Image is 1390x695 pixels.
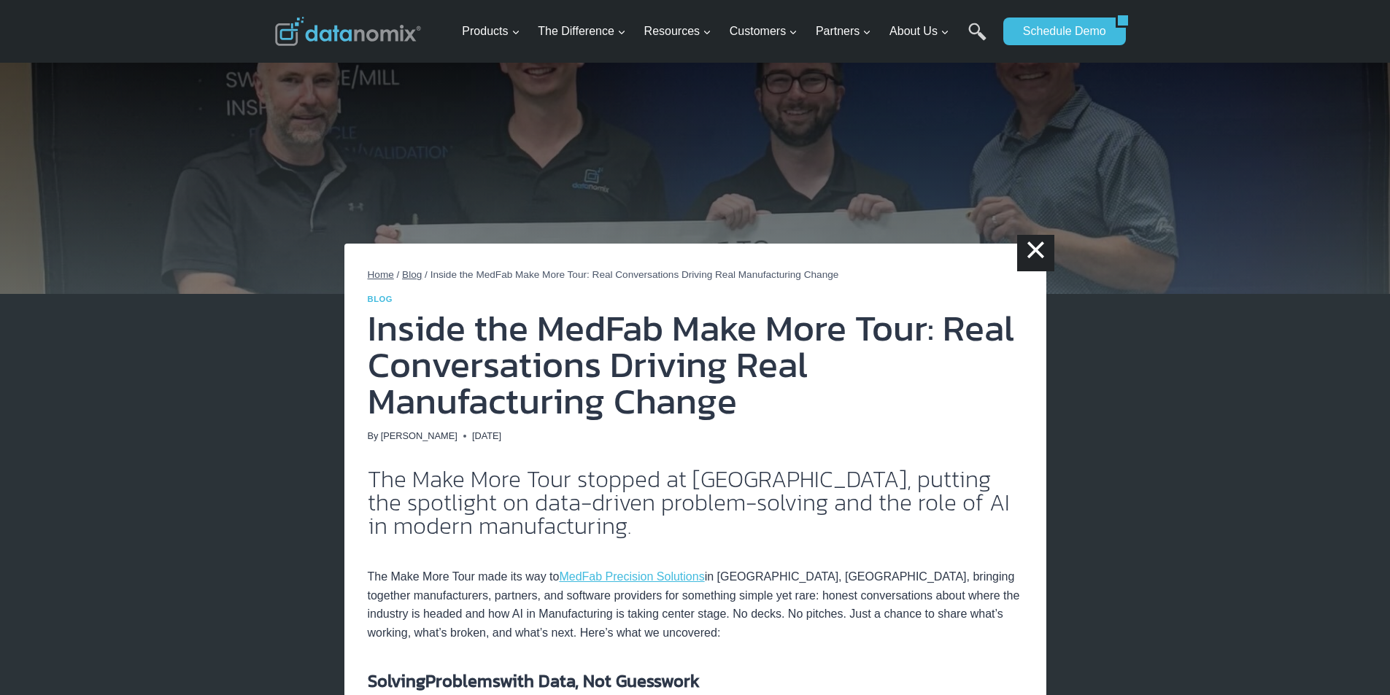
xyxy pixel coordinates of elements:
[368,310,1023,419] h1: Inside the MedFab Make More Tour: Real Conversations Driving Real Manufacturing Change
[472,429,501,443] time: [DATE]
[402,269,422,280] a: Blog
[538,22,626,41] span: The Difference
[368,267,1023,283] nav: Breadcrumbs
[1017,235,1054,271] a: ×
[462,22,520,41] span: Products
[1003,18,1116,45] a: Schedule Demo
[889,22,949,41] span: About Us
[275,17,421,46] img: Datanomix
[368,668,700,694] strong: Solving with Data, Not Guesswork
[368,549,1023,642] p: The Make More Tour made its way to in [GEOGRAPHIC_DATA], [GEOGRAPHIC_DATA], bringing together man...
[644,22,711,41] span: Resources
[368,295,393,303] a: Blog
[368,429,379,443] span: By
[430,269,839,280] span: Inside the MedFab Make More Tour: Real Conversations Driving Real Manufacturing Change
[559,570,704,583] a: MedFab Precision Solutions
[368,467,1023,537] h2: The Make More Tour stopped at [GEOGRAPHIC_DATA], putting the spotlight on data-driven problem-sol...
[456,8,996,55] nav: Primary Navigation
[425,668,500,694] strong: Problems
[730,22,798,41] span: Customers
[397,269,400,280] span: /
[816,22,871,41] span: Partners
[425,269,428,280] span: /
[368,269,394,280] a: Home
[381,430,457,441] a: [PERSON_NAME]
[968,23,986,55] a: Search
